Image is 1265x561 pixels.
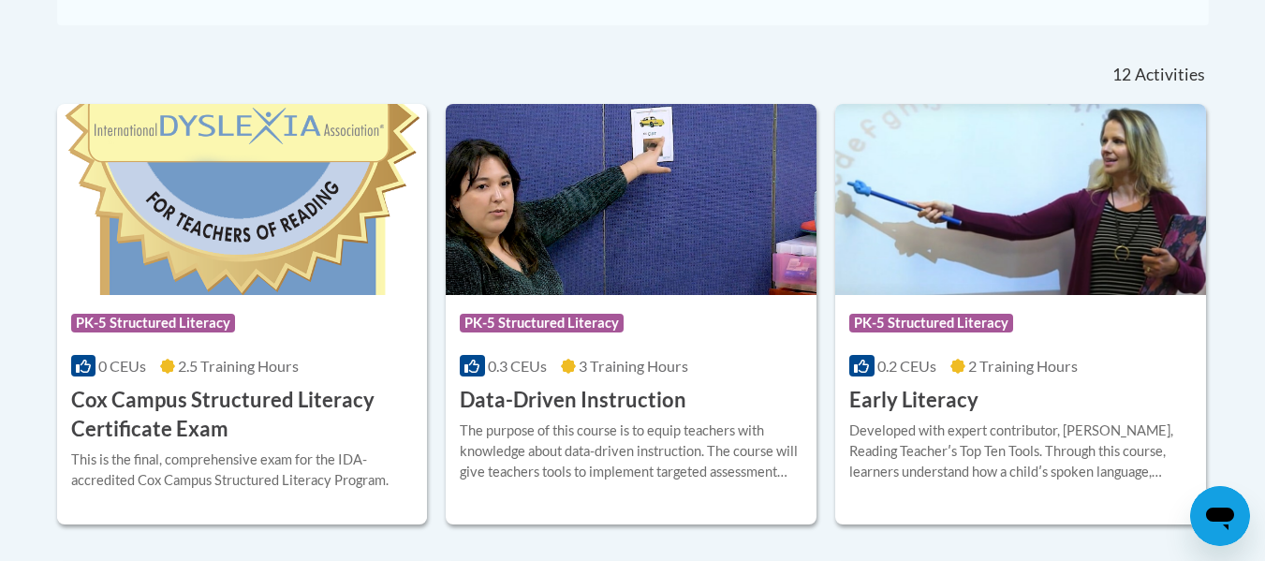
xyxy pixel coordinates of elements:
div: Developed with expert contributor, [PERSON_NAME], Reading Teacherʹs Top Ten Tools. Through this c... [849,421,1192,482]
h3: Early Literacy [849,386,978,415]
span: 0.3 CEUs [488,357,547,375]
div: The purpose of this course is to equip teachers with knowledge about data-driven instruction. The... [460,421,802,482]
h3: Cox Campus Structured Literacy Certificate Exam [71,386,414,444]
a: Course LogoPK-5 Structured Literacy0 CEUs2.5 Training Hours Cox Campus Structured Literacy Certif... [57,104,428,524]
a: Course LogoPK-5 Structured Literacy0.2 CEUs2 Training Hours Early LiteracyDeveloped with expert c... [835,104,1206,524]
span: 2 Training Hours [968,357,1078,375]
a: Course LogoPK-5 Structured Literacy0.3 CEUs3 Training Hours Data-Driven InstructionThe purpose of... [446,104,816,524]
span: 0.2 CEUs [877,357,936,375]
img: Course Logo [57,104,428,295]
span: 0 CEUs [98,357,146,375]
span: 2.5 Training Hours [178,357,299,375]
span: PK-5 Structured Literacy [71,314,235,332]
span: Activities [1135,65,1205,85]
div: This is the final, comprehensive exam for the IDA-accredited Cox Campus Structured Literacy Program. [71,450,414,491]
span: 3 Training Hours [579,357,688,375]
span: PK-5 Structured Literacy [849,314,1013,332]
h3: Data-Driven Instruction [460,386,686,415]
span: PK-5 Structured Literacy [460,314,624,332]
img: Course Logo [835,104,1206,295]
iframe: Button to launch messaging window [1190,486,1250,546]
img: Course Logo [446,104,816,295]
span: 12 [1112,65,1131,85]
